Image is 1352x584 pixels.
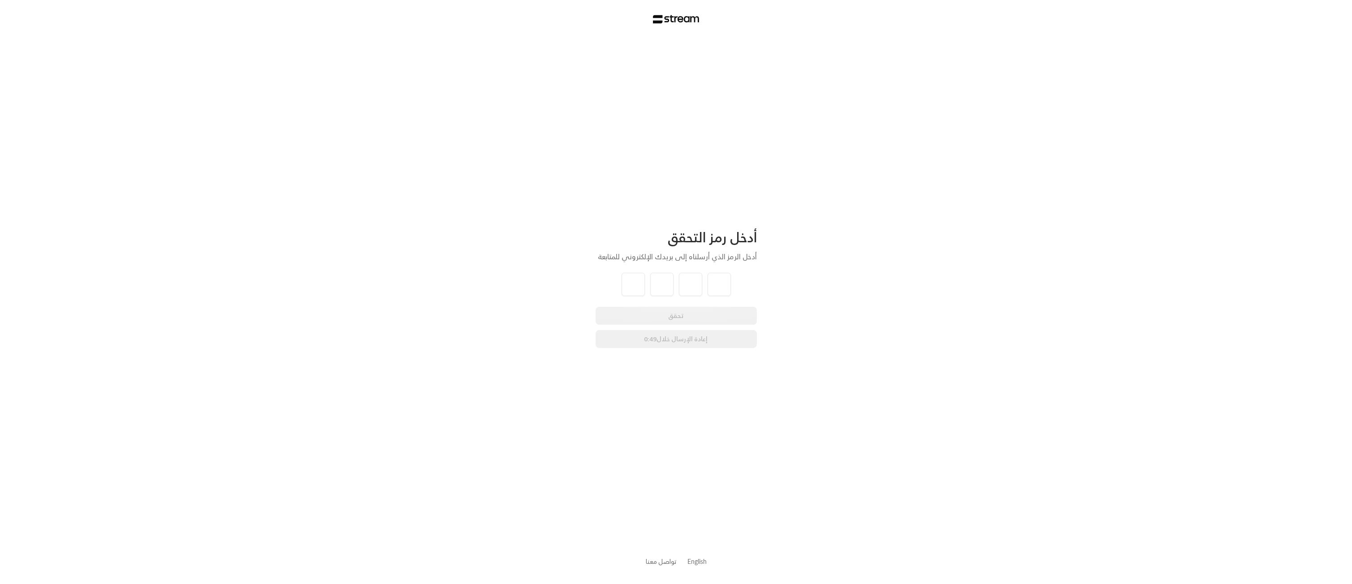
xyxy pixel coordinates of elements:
button: تواصل معنا [646,557,677,566]
img: Stream Logo [653,15,699,24]
div: أدخل الرمز الذي أرسلناه إلى بريدك الإلكتروني للمتابعة [596,251,757,262]
a: تواصل معنا [646,556,677,567]
a: English [687,553,707,570]
div: أدخل رمز التحقق [596,229,757,246]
